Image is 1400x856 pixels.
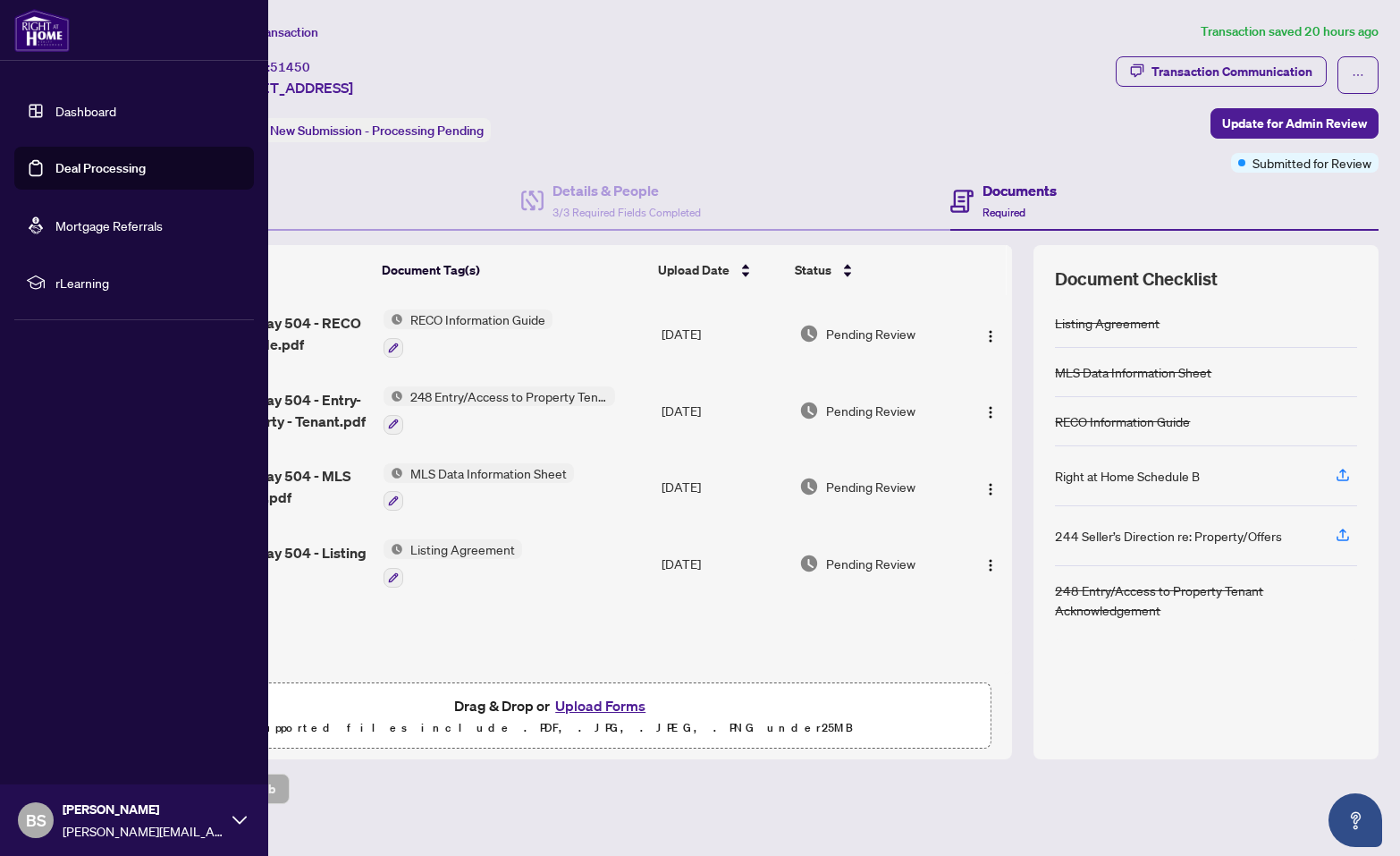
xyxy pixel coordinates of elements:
span: Drag & Drop or [454,694,651,717]
td: [DATE] [654,449,792,526]
span: rLearning [55,273,241,292]
th: Status [788,245,958,295]
img: Document Status [799,401,819,420]
span: Pending Review [826,554,915,573]
td: [DATE] [654,525,792,602]
button: Transaction Communication [1116,56,1327,87]
img: logo [14,9,70,52]
article: Transaction saved 20 hours ago [1201,21,1379,42]
div: MLS Data Information Sheet [1055,362,1211,382]
span: 248 Entry/Access to Property Tenant Acknowledgement [403,386,615,406]
button: Logo [976,319,1005,348]
button: Status IconRECO Information Guide [384,309,552,358]
span: View Transaction [223,24,318,40]
p: Supported files include .PDF, .JPG, .JPEG, .PNG under 25 MB [126,717,979,739]
div: Status: [222,118,491,142]
span: Document Checklist [1055,267,1218,292]
div: Right at Home Schedule B [1055,466,1200,486]
span: Upload Date [658,260,730,280]
div: Listing Agreement [1055,313,1160,333]
button: Status Icon248 Entry/Access to Property Tenant Acknowledgement [384,386,615,435]
img: Logo [983,482,998,496]
td: [DATE] [654,372,792,449]
a: Deal Processing [55,160,146,176]
img: Status Icon [384,309,403,329]
img: Status Icon [384,386,403,406]
span: [PERSON_NAME] [63,800,223,819]
th: Upload Date [651,245,788,295]
button: Update for Admin Review [1210,108,1379,139]
th: Document Tag(s) [375,245,651,295]
span: Listing Agreement [403,539,522,559]
button: Upload Forms [550,694,651,717]
span: Pending Review [826,477,915,496]
span: [STREET_ADDRESS] [222,77,353,98]
span: New Submission - Processing Pending [270,123,484,139]
img: Document Status [799,477,819,496]
span: BS [26,808,46,833]
span: Pending Review [826,401,915,420]
span: RECO Information Guide [403,309,552,329]
a: Dashboard [55,103,116,119]
td: [DATE] [654,295,792,372]
span: 3/3 Required Fields Completed [552,206,701,219]
span: Pending Review [826,324,915,343]
img: Status Icon [384,539,403,559]
h4: Documents [983,180,1057,201]
button: Status IconListing Agreement [384,539,522,588]
span: Required [983,206,1025,219]
img: Document Status [799,554,819,573]
button: Logo [976,472,1005,501]
button: Open asap [1328,793,1382,847]
img: Logo [983,405,998,420]
h4: Details & People [552,180,701,201]
span: [PERSON_NAME][EMAIL_ADDRESS][PERSON_NAME][DOMAIN_NAME] [63,821,223,841]
span: Submitted for Review [1252,153,1371,173]
img: Logo [983,329,998,343]
button: Logo [976,396,1005,425]
span: Update for Admin Review [1222,109,1367,138]
div: RECO Information Guide [1055,411,1190,431]
img: Logo [983,558,998,572]
span: MLS Data Information Sheet [403,463,574,483]
span: Drag & Drop orUpload FormsSupported files include .PDF, .JPG, .JPEG, .PNG under25MB [115,683,990,750]
img: Document Status [799,324,819,343]
a: Mortgage Referrals [55,217,163,233]
button: Logo [976,549,1005,578]
div: 244 Seller’s Direction re: Property/Offers [1055,526,1282,546]
span: 51450 [270,59,310,75]
span: ellipsis [1352,69,1364,81]
img: Status Icon [384,463,403,483]
div: Transaction Communication [1151,57,1312,86]
div: 248 Entry/Access to Property Tenant Acknowledgement [1055,581,1357,620]
span: Status [795,260,831,280]
button: Status IconMLS Data Information Sheet [384,463,574,512]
